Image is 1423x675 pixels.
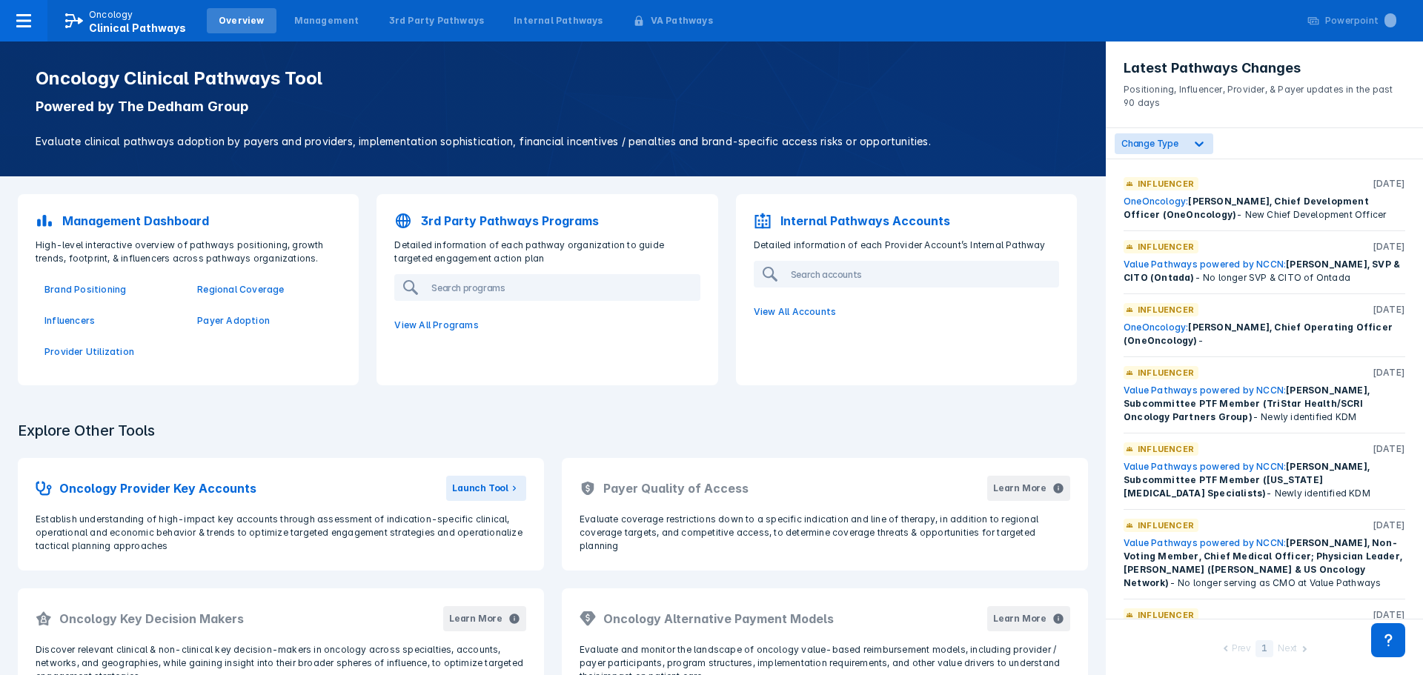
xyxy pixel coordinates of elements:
[27,239,350,265] p: High-level interactive overview of pathways positioning, growth trends, footprint, & influencers ...
[514,14,603,27] div: Internal Pathways
[44,345,179,359] a: Provider Utilization
[1124,321,1405,348] div: -
[1256,640,1273,657] div: 1
[1124,77,1405,110] p: Positioning, Influencer, Provider, & Payer updates in the past 90 days
[1124,461,1370,499] span: [PERSON_NAME], Subcommittee PTF Member ([US_STATE] [MEDICAL_DATA] Specialists)
[1124,385,1370,422] span: [PERSON_NAME], Subcommittee PTF Member (TriStar Health/SCRI Oncology Partners Group)
[1124,385,1286,396] a: Value Pathways powered by NCCN:
[59,610,244,628] h2: Oncology Key Decision Makers
[389,14,485,27] div: 3rd Party Pathways
[44,283,179,296] a: Brand Positioning
[1124,196,1369,220] span: [PERSON_NAME], Chief Development Officer (OneOncology)
[1373,519,1405,532] p: [DATE]
[36,98,1070,116] p: Powered by The Dedham Group
[1373,442,1405,456] p: [DATE]
[993,482,1046,495] div: Learn More
[1124,384,1405,424] div: - Newly identified KDM
[59,479,256,497] h2: Oncology Provider Key Accounts
[44,314,179,327] a: Influencers
[987,476,1070,501] button: Learn More
[1124,461,1286,472] a: Value Pathways powered by NCCN:
[89,8,133,21] p: Oncology
[651,14,713,27] div: VA Pathways
[745,203,1068,239] a: Internal Pathways Accounts
[603,479,749,497] h2: Payer Quality of Access
[1138,303,1194,316] p: Influencer
[1232,642,1251,657] div: Prev
[580,513,1070,553] p: Evaluate coverage restrictions down to a specific indication and line of therapy, in addition to ...
[1124,460,1405,500] div: - Newly identified KDM
[780,212,950,230] p: Internal Pathways Accounts
[1373,177,1405,190] p: [DATE]
[1278,642,1297,657] div: Next
[1121,138,1178,149] span: Change Type
[1124,322,1393,346] span: [PERSON_NAME], Chief Operating Officer (OneOncology)
[502,8,614,33] a: Internal Pathways
[1124,322,1188,333] a: OneOncology:
[62,212,209,230] p: Management Dashboard
[89,21,186,34] span: Clinical Pathways
[1325,14,1396,27] div: Powerpoint
[745,296,1068,327] a: View All Accounts
[1373,240,1405,253] p: [DATE]
[385,239,709,265] p: Detailed information of each pathway organization to guide targeted engagement action plan
[1373,303,1405,316] p: [DATE]
[1124,196,1188,207] a: OneOncology:
[36,513,526,553] p: Establish understanding of high-impact key accounts through assessment of indication-specific cli...
[36,133,1070,150] p: Evaluate clinical pathways adoption by payers and providers, implementation sophistication, finan...
[219,14,265,27] div: Overview
[1138,177,1194,190] p: Influencer
[1138,608,1194,622] p: Influencer
[1138,240,1194,253] p: Influencer
[197,283,332,296] a: Regional Coverage
[385,203,709,239] a: 3rd Party Pathways Programs
[207,8,276,33] a: Overview
[9,412,164,449] h3: Explore Other Tools
[1124,59,1405,77] h3: Latest Pathways Changes
[987,606,1070,631] button: Learn More
[745,239,1068,252] p: Detailed information of each Provider Account’s Internal Pathway
[294,14,359,27] div: Management
[27,203,350,239] a: Management Dashboard
[1138,366,1194,379] p: Influencer
[1373,366,1405,379] p: [DATE]
[1138,442,1194,456] p: Influencer
[421,212,599,230] p: 3rd Party Pathways Programs
[1124,258,1405,285] div: - No longer SVP & CITO of Ontada
[446,476,526,501] button: Launch Tool
[443,606,526,631] button: Learn More
[1124,537,1286,548] a: Value Pathways powered by NCCN:
[1138,519,1194,532] p: Influencer
[197,314,332,327] a: Payer Adoption
[785,262,1058,286] input: Search accounts
[1124,536,1405,590] div: - No longer serving as CMO at Value Pathways
[603,610,834,628] h2: Oncology Alternative Payment Models
[385,310,709,341] a: View All Programs
[1373,608,1405,622] p: [DATE]
[1124,259,1286,270] a: Value Pathways powered by NCCN:
[282,8,371,33] a: Management
[993,612,1046,625] div: Learn More
[1371,623,1405,657] div: Contact Support
[1124,195,1405,222] div: - New Chief Development Officer
[452,482,508,495] div: Launch Tool
[425,276,698,299] input: Search programs
[36,68,1070,89] h1: Oncology Clinical Pathways Tool
[377,8,497,33] a: 3rd Party Pathways
[449,612,502,625] div: Learn More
